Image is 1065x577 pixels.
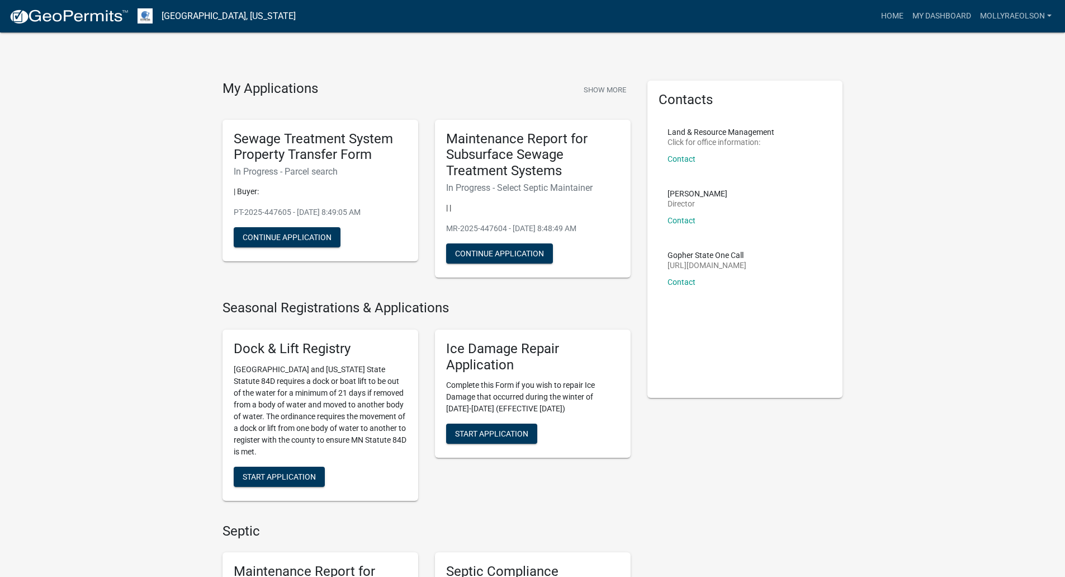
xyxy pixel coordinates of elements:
[234,341,407,357] h5: Dock & Lift Registry
[668,138,774,146] p: Click for office information:
[446,243,553,264] button: Continue Application
[668,128,774,136] p: Land & Resource Management
[446,341,619,373] h5: Ice Damage Repair Application
[877,6,908,27] a: Home
[223,81,318,97] h4: My Applications
[234,467,325,487] button: Start Application
[243,472,316,481] span: Start Application
[668,261,746,269] p: [URL][DOMAIN_NAME]
[446,182,619,193] h6: In Progress - Select Septic Maintainer
[446,202,619,214] p: | |
[668,154,695,163] a: Contact
[234,186,407,198] p: | Buyer:
[446,424,537,444] button: Start Application
[659,92,832,108] h5: Contacts
[668,190,727,198] p: [PERSON_NAME]
[162,7,296,26] a: [GEOGRAPHIC_DATA], [US_STATE]
[668,216,695,225] a: Contact
[976,6,1056,27] a: mollyraeolson
[234,364,407,458] p: [GEOGRAPHIC_DATA] and [US_STATE] State Statute 84D requires a dock or boat lift to be out of the ...
[234,166,407,177] h6: In Progress - Parcel search
[668,278,695,287] a: Contact
[579,81,631,99] button: Show More
[668,200,727,208] p: Director
[138,8,153,24] img: Otter Tail County, Minnesota
[446,379,619,415] p: Complete this Form if you wish to repair Ice Damage that occurred during the winter of [DATE]-[DA...
[446,131,619,179] h5: Maintenance Report for Subsurface Sewage Treatment Systems
[446,223,619,234] p: MR-2025-447604 - [DATE] 8:48:49 AM
[234,131,407,163] h5: Sewage Treatment System Property Transfer Form
[234,227,340,247] button: Continue Application
[668,251,746,259] p: Gopher State One Call
[908,6,976,27] a: My Dashboard
[234,207,407,218] p: PT-2025-447605 - [DATE] 8:49:05 AM
[223,523,631,540] h4: Septic
[223,300,631,316] h4: Seasonal Registrations & Applications
[455,429,528,438] span: Start Application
